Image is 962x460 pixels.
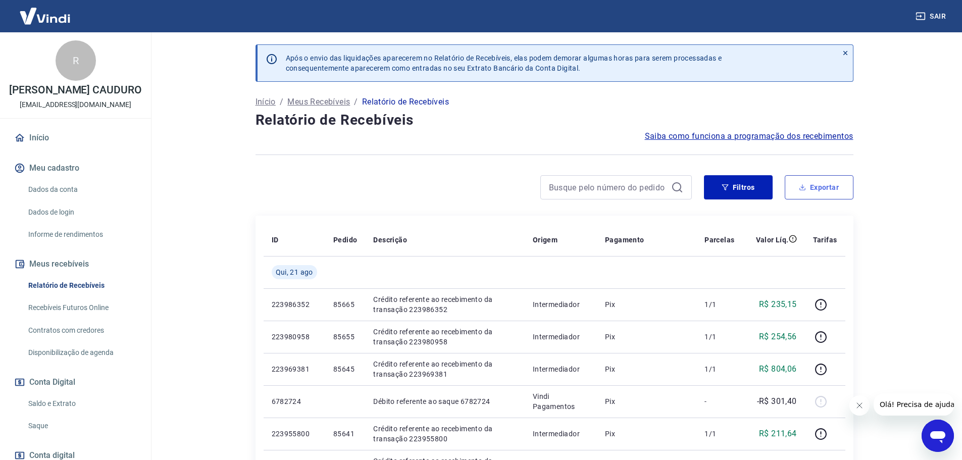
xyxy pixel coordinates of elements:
[24,416,139,436] a: Saque
[256,96,276,108] a: Início
[605,235,644,245] p: Pagamento
[20,99,131,110] p: [EMAIL_ADDRESS][DOMAIN_NAME]
[757,395,797,407] p: -R$ 301,40
[24,202,139,223] a: Dados de login
[12,371,139,393] button: Conta Digital
[24,179,139,200] a: Dados da conta
[24,275,139,296] a: Relatório de Recebíveis
[704,429,734,439] p: 1/1
[756,235,789,245] p: Valor Líq.
[922,420,954,452] iframe: Botão para abrir a janela de mensagens
[272,396,317,406] p: 6782724
[704,332,734,342] p: 1/1
[12,1,78,31] img: Vindi
[373,294,516,315] p: Crédito referente ao recebimento da transação 223986352
[373,396,516,406] p: Débito referente ao saque 6782724
[373,235,407,245] p: Descrição
[9,85,142,95] p: [PERSON_NAME] CAUDURO
[286,53,722,73] p: Após o envio das liquidações aparecerem no Relatório de Recebíveis, elas podem demorar algumas ho...
[605,396,688,406] p: Pix
[914,7,950,26] button: Sair
[272,364,317,374] p: 223969381
[533,235,558,245] p: Origem
[272,332,317,342] p: 223980958
[362,96,449,108] p: Relatório de Recebíveis
[333,299,357,310] p: 85665
[759,428,797,440] p: R$ 211,64
[56,40,96,81] div: R
[24,297,139,318] a: Recebíveis Futuros Online
[533,429,589,439] p: Intermediador
[533,299,589,310] p: Intermediador
[704,175,773,199] button: Filtros
[759,363,797,375] p: R$ 804,06
[813,235,837,245] p: Tarifas
[333,429,357,439] p: 85641
[256,110,853,130] h4: Relatório de Recebíveis
[333,364,357,374] p: 85645
[874,393,954,416] iframe: Mensagem da empresa
[272,235,279,245] p: ID
[272,299,317,310] p: 223986352
[24,342,139,363] a: Disponibilização de agenda
[6,7,85,15] span: Olá! Precisa de ajuda?
[280,96,283,108] p: /
[704,299,734,310] p: 1/1
[704,235,734,245] p: Parcelas
[704,396,734,406] p: -
[605,429,688,439] p: Pix
[533,364,589,374] p: Intermediador
[605,332,688,342] p: Pix
[704,364,734,374] p: 1/1
[12,157,139,179] button: Meu cadastro
[605,364,688,374] p: Pix
[24,393,139,414] a: Saldo e Extrato
[12,127,139,149] a: Início
[24,224,139,245] a: Informe de rendimentos
[759,298,797,311] p: R$ 235,15
[373,327,516,347] p: Crédito referente ao recebimento da transação 223980958
[333,235,357,245] p: Pedido
[354,96,358,108] p: /
[333,332,357,342] p: 85655
[849,395,870,416] iframe: Fechar mensagem
[287,96,350,108] a: Meus Recebíveis
[272,429,317,439] p: 223955800
[24,320,139,341] a: Contratos com credores
[645,130,853,142] a: Saiba como funciona a programação dos recebimentos
[373,424,516,444] p: Crédito referente ao recebimento da transação 223955800
[605,299,688,310] p: Pix
[533,391,589,412] p: Vindi Pagamentos
[785,175,853,199] button: Exportar
[759,331,797,343] p: R$ 254,56
[549,180,667,195] input: Busque pelo número do pedido
[12,253,139,275] button: Meus recebíveis
[276,267,313,277] span: Qui, 21 ago
[373,359,516,379] p: Crédito referente ao recebimento da transação 223969381
[533,332,589,342] p: Intermediador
